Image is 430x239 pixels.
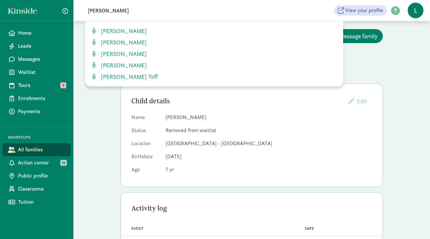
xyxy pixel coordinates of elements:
input: Search for a family, child or location [84,4,268,17]
span: 3 [60,82,66,88]
span: Messages [18,55,66,63]
span: Tuition [18,198,66,206]
span: [DATE] [166,153,182,160]
span: [PERSON_NAME] [98,50,147,58]
span: L [408,3,423,18]
a: View your profile [334,5,387,16]
span: Leads [18,42,66,50]
a: Action center 32 [3,156,71,169]
dt: Birthdate [131,153,160,163]
a: Payments [3,105,71,118]
span: Date [305,226,314,231]
dt: Name [131,113,160,124]
span: Waitlist [18,68,66,76]
dd: Removed from waitlist [166,127,372,134]
dt: Location [131,140,160,150]
span: Classrooms [18,185,66,193]
a: [PERSON_NAME] [90,49,338,58]
span: Home [18,29,66,37]
span: [PERSON_NAME] Toff [98,73,158,80]
span: [PERSON_NAME] [98,27,147,35]
a: [PERSON_NAME] [90,26,338,35]
a: [PERSON_NAME] [90,38,338,47]
a: All families [3,143,71,156]
div: Child details [131,96,343,106]
span: Event [131,226,144,231]
dt: Age [131,166,160,176]
iframe: Chat Widget [397,208,430,239]
span: Payments [18,108,66,115]
a: Public profile [3,169,71,182]
span: Message family [339,32,378,41]
div: Activity log [131,203,372,213]
span: Public profile [18,172,66,180]
dt: Status [131,127,160,137]
a: Leads [3,40,71,53]
span: 32 [60,160,67,166]
a: Tuition [3,196,71,209]
button: Edit [343,94,372,108]
span: All families [18,146,66,154]
span: Enrollments [18,94,66,102]
a: Waitlist [3,66,71,79]
a: [PERSON_NAME] Toff [90,72,338,81]
span: [PERSON_NAME] [98,61,147,69]
dd: [PERSON_NAME] [166,113,372,121]
span: View your profile [345,7,383,14]
a: Home [3,26,71,40]
a: Classrooms [3,182,71,196]
span: 7 [166,166,174,173]
a: [PERSON_NAME] [90,61,338,70]
a: Enrollments [3,92,71,105]
button: Message family [325,29,383,43]
span: Edit [357,97,367,105]
dd: [GEOGRAPHIC_DATA] - [GEOGRAPHIC_DATA] [166,140,372,147]
span: [PERSON_NAME] [98,39,147,46]
span: Tours [18,81,66,89]
span: Action center [18,159,66,167]
a: Messages [3,53,71,66]
a: Tours 3 [3,79,71,92]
